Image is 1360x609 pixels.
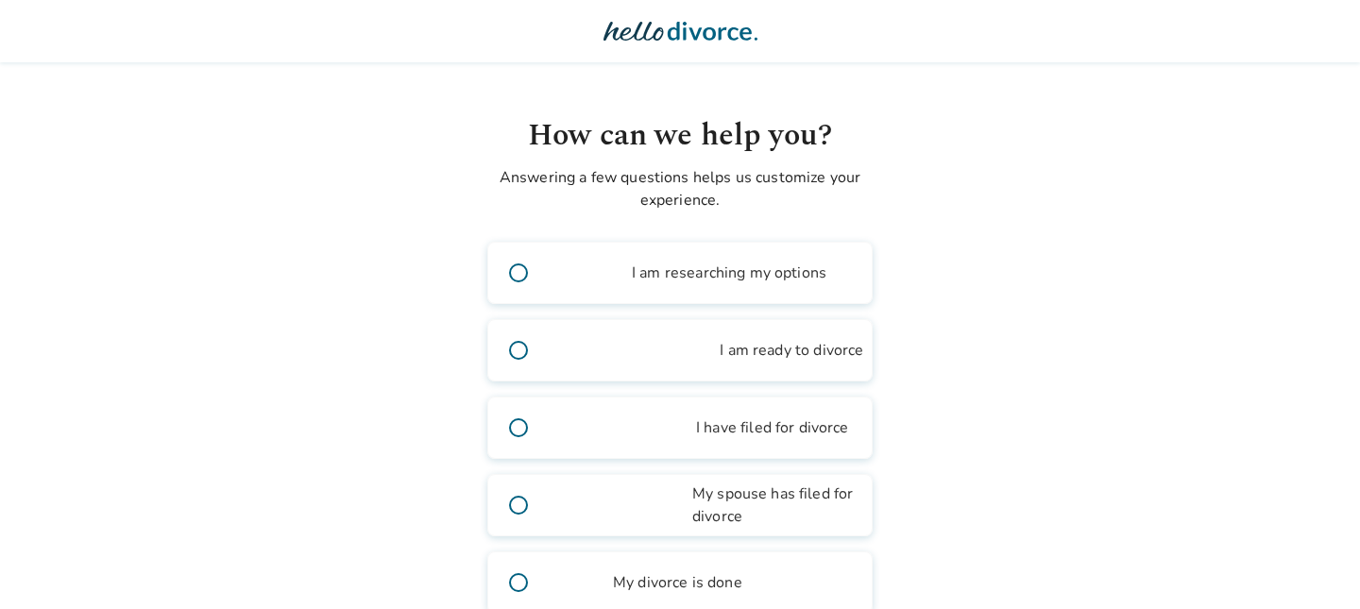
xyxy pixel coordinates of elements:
[556,416,688,439] span: outgoing_mail
[556,571,605,594] span: gavel
[556,339,712,362] span: bookmark_check
[613,571,742,594] span: My divorce is done
[632,262,826,284] span: I am researching my options
[556,262,624,284] span: book_2
[487,166,873,211] p: Answering a few questions helps us customize your experience.
[696,416,849,439] span: I have filed for divorce
[692,482,872,528] span: My spouse has filed for divorce
[487,113,873,159] h1: How can we help you?
[556,494,685,516] span: article_person
[720,339,863,362] span: I am ready to divorce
